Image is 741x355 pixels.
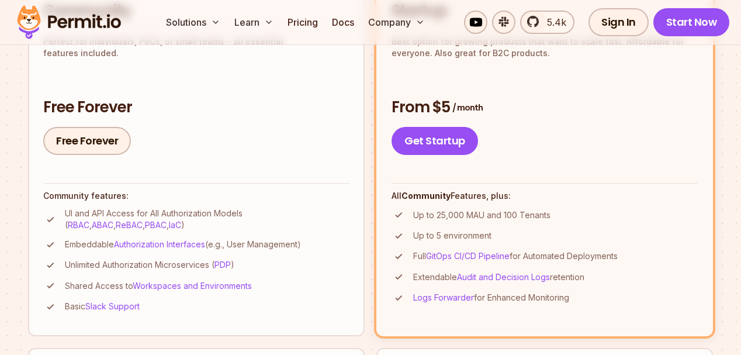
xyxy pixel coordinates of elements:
[65,208,349,231] p: UI and API Access for All Authorization Models ( , , , , )
[520,11,574,34] a: 5.4k
[43,190,349,202] h4: Community features:
[392,97,698,118] h3: From $5
[426,251,510,261] a: GitOps CI/CD Pipeline
[413,250,618,262] p: Full for Automated Deployments
[283,11,323,34] a: Pricing
[413,271,584,283] p: Extendable retention
[133,281,252,291] a: Workspaces and Environments
[43,97,349,118] h3: Free Forever
[540,15,566,29] span: 5.4k
[452,102,483,113] span: / month
[214,260,231,270] a: PDP
[653,8,730,36] a: Start Now
[392,36,698,59] p: Best option for growing products that want to scale fast. Affordable for everyone. Also great for...
[68,220,89,230] a: RBAC
[327,11,359,34] a: Docs
[392,127,478,155] a: Get Startup
[363,11,430,34] button: Company
[116,220,143,230] a: ReBAC
[413,292,569,304] p: for Enhanced Monitoring
[43,36,349,59] p: Perfect for individuals, PoCs, or small teams - all essential features included.
[392,190,698,202] h4: All Features, plus:
[65,280,252,292] p: Shared Access to
[413,292,474,302] a: Logs Forwarder
[114,239,205,249] a: Authorization Interfaces
[12,2,126,42] img: Permit logo
[588,8,649,36] a: Sign In
[169,220,181,230] a: IaC
[230,11,278,34] button: Learn
[145,220,167,230] a: PBAC
[413,209,550,221] p: Up to 25,000 MAU and 100 Tenants
[65,259,234,271] p: Unlimited Authorization Microservices ( )
[161,11,225,34] button: Solutions
[92,220,113,230] a: ABAC
[65,301,140,312] p: Basic
[65,239,301,250] p: Embeddable (e.g., User Management)
[85,301,140,311] a: Slack Support
[43,127,131,155] a: Free Forever
[457,272,550,282] a: Audit and Decision Logs
[413,230,491,242] p: Up to 5 environment
[401,191,451,201] strong: Community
